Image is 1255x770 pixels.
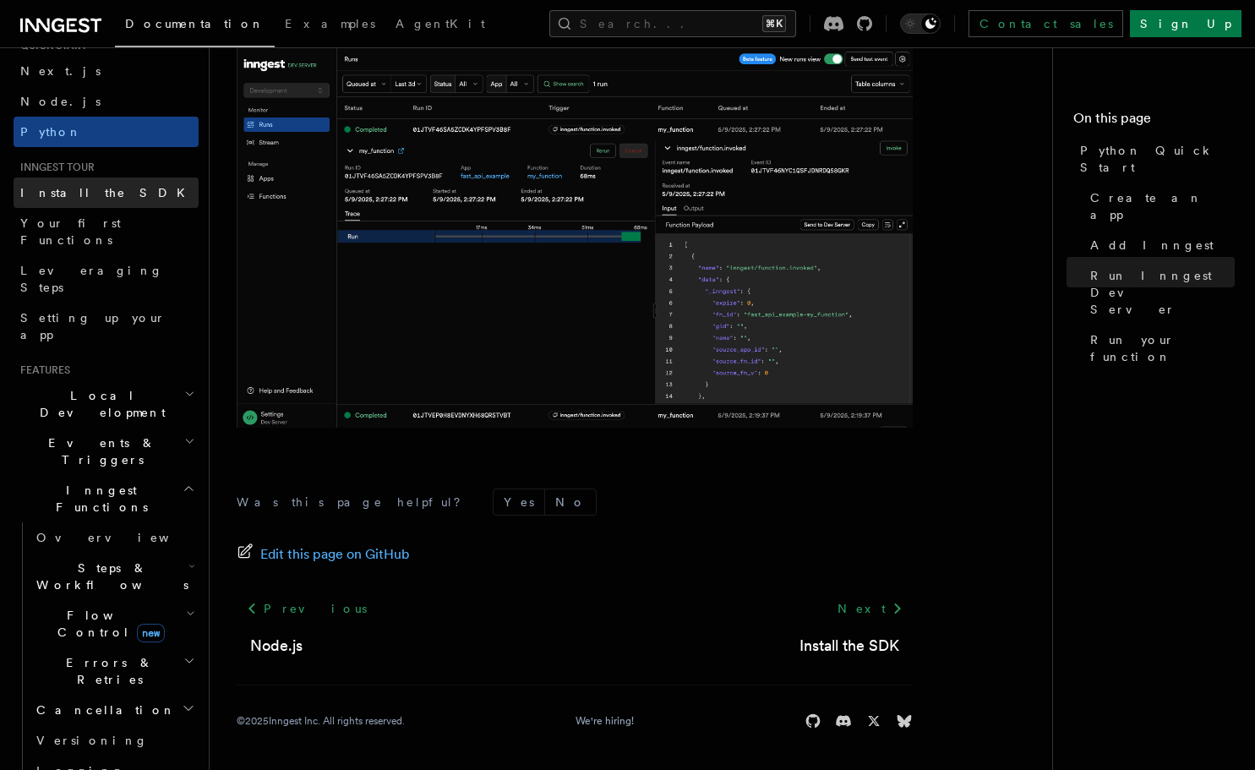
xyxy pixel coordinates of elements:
[1083,260,1235,325] a: Run Inngest Dev Server
[900,14,941,34] button: Toggle dark mode
[827,593,913,624] a: Next
[237,494,472,511] p: Was this page helpful?
[237,714,405,728] div: © 2025 Inngest Inc. All rights reserved.
[30,553,199,600] button: Steps & Workflows
[1090,237,1214,254] span: Add Inngest
[36,531,210,544] span: Overview
[30,654,183,688] span: Errors & Retries
[20,125,82,139] span: Python
[14,56,199,86] a: Next.js
[275,5,385,46] a: Examples
[1083,325,1235,372] a: Run your function
[576,714,634,728] a: We're hiring!
[1073,108,1235,135] h4: On this page
[14,380,199,428] button: Local Development
[20,95,101,108] span: Node.js
[1073,135,1235,183] a: Python Quick Start
[237,47,913,428] img: quick-start-run.png
[30,560,188,593] span: Steps & Workflows
[14,475,199,522] button: Inngest Functions
[14,428,199,475] button: Events & Triggers
[385,5,495,46] a: AgentKit
[30,607,186,641] span: Flow Control
[14,303,199,350] a: Setting up your app
[1090,189,1235,223] span: Create an app
[237,593,376,624] a: Previous
[250,634,303,658] a: Node.js
[545,489,596,515] button: No
[14,482,183,516] span: Inngest Functions
[237,543,410,566] a: Edit this page on GitHub
[14,255,199,303] a: Leveraging Steps
[20,186,195,199] span: Install the SDK
[969,10,1123,37] a: Contact sales
[260,543,410,566] span: Edit this page on GitHub
[1083,230,1235,260] a: Add Inngest
[1083,183,1235,230] a: Create an app
[14,161,95,174] span: Inngest tour
[115,5,275,47] a: Documentation
[1090,267,1235,318] span: Run Inngest Dev Server
[30,522,199,553] a: Overview
[549,10,796,37] button: Search...⌘K
[14,363,70,377] span: Features
[36,734,148,747] span: Versioning
[14,208,199,255] a: Your first Functions
[20,311,166,341] span: Setting up your app
[494,489,544,515] button: Yes
[14,177,199,208] a: Install the SDK
[20,216,121,247] span: Your first Functions
[1080,142,1235,176] span: Python Quick Start
[20,64,101,78] span: Next.js
[396,17,485,30] span: AgentKit
[30,600,199,647] button: Flow Controlnew
[30,647,199,695] button: Errors & Retries
[14,86,199,117] a: Node.js
[285,17,375,30] span: Examples
[20,264,163,294] span: Leveraging Steps
[137,624,165,642] span: new
[14,117,199,147] a: Python
[1090,331,1235,365] span: Run your function
[30,725,199,756] a: Versioning
[799,634,899,658] a: Install the SDK
[1130,10,1241,37] a: Sign Up
[125,17,265,30] span: Documentation
[14,434,184,468] span: Events & Triggers
[762,15,786,32] kbd: ⌘K
[14,387,184,421] span: Local Development
[30,702,176,718] span: Cancellation
[30,695,199,725] button: Cancellation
